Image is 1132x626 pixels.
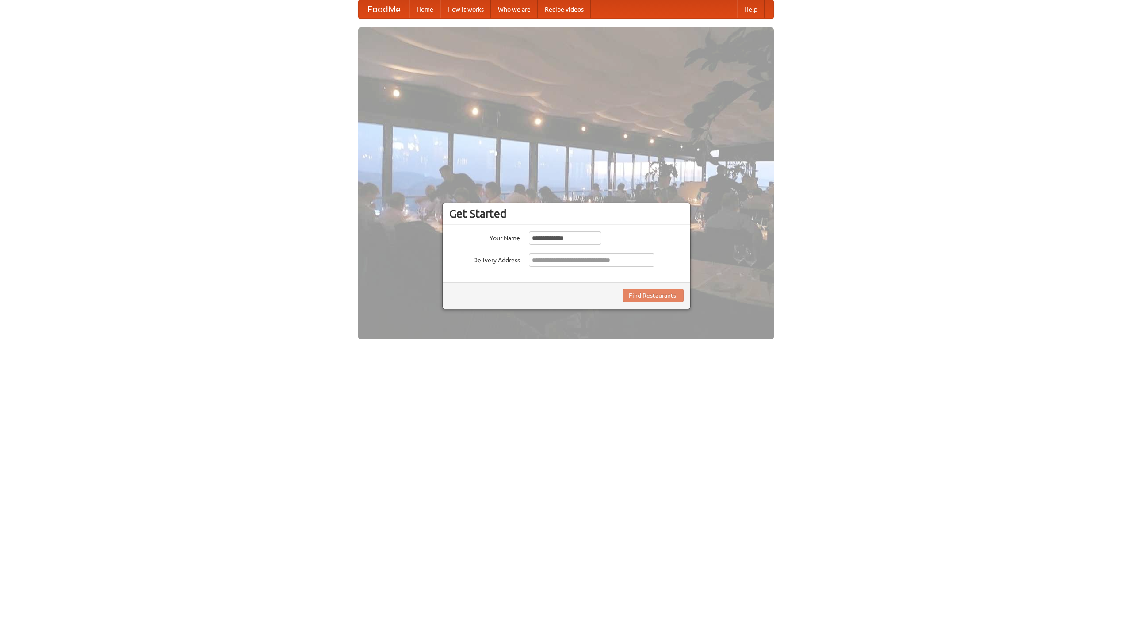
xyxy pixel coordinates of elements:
label: Delivery Address [449,253,520,265]
a: Recipe videos [538,0,591,18]
a: Who we are [491,0,538,18]
h3: Get Started [449,207,684,220]
button: Find Restaurants! [623,289,684,302]
label: Your Name [449,231,520,242]
a: How it works [440,0,491,18]
a: Help [737,0,765,18]
a: Home [409,0,440,18]
a: FoodMe [359,0,409,18]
